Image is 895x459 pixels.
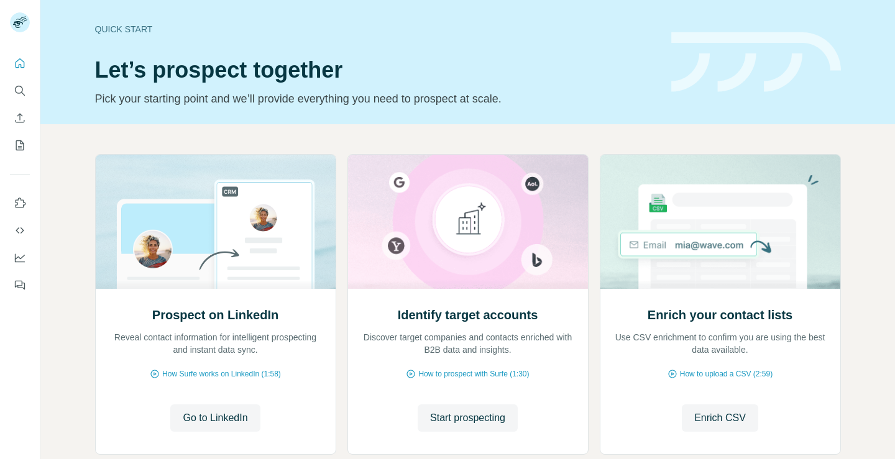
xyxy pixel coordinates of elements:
button: Search [10,80,30,102]
h2: Prospect on LinkedIn [152,306,278,324]
p: Discover target companies and contacts enriched with B2B data and insights. [360,331,576,356]
img: Identify target accounts [347,155,589,289]
button: Feedback [10,274,30,296]
img: Enrich your contact lists [600,155,841,289]
p: Pick your starting point and we’ll provide everything you need to prospect at scale. [95,90,656,107]
span: Go to LinkedIn [183,411,247,425]
span: Enrich CSV [694,411,746,425]
h2: Enrich your contact lists [648,306,792,324]
span: Start prospecting [430,411,505,425]
button: Quick start [10,52,30,75]
img: banner [671,32,841,93]
button: Start prospecting [418,404,518,432]
img: Prospect on LinkedIn [95,155,336,289]
h1: Let’s prospect together [95,58,656,83]
span: How to prospect with Surfe (1:30) [418,368,529,379]
button: Use Surfe API [10,219,30,242]
span: How to upload a CSV (2:59) [680,368,773,379]
span: How Surfe works on LinkedIn (1:58) [162,368,281,379]
button: Dashboard [10,247,30,269]
button: Enrich CSV [10,107,30,129]
h2: Identify target accounts [398,306,538,324]
p: Reveal contact information for intelligent prospecting and instant data sync. [108,331,323,356]
button: Use Surfe on LinkedIn [10,192,30,214]
button: Go to LinkedIn [170,404,260,432]
button: My lists [10,134,30,157]
p: Use CSV enrichment to confirm you are using the best data available. [613,331,828,356]
button: Enrich CSV [682,404,758,432]
div: Quick start [95,23,656,35]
